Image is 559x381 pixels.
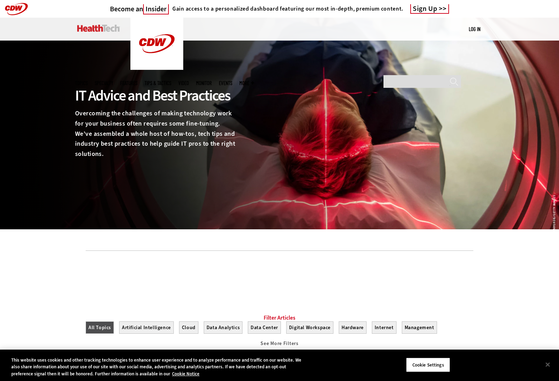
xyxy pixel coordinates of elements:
[11,357,307,377] div: This website uses cookies and other tracking technologies to enhance user experience and to analy...
[204,321,242,334] button: Data Analytics
[179,321,198,334] button: Cloud
[469,26,480,32] a: Log in
[248,321,281,334] button: Data Center
[110,5,169,13] h3: Become an
[145,80,171,86] a: Tips & Tactics
[169,5,403,12] a: Gain access to a personalized dashboard featuring our most in-depth, premium content.
[75,108,239,159] p: Overcoming the challenges of making technology work for your business often requires some fine-tu...
[264,314,295,321] a: Filter Articles
[120,80,137,86] a: Features
[178,80,189,86] a: Video
[95,80,113,86] span: Specialty
[402,321,437,334] button: Management
[540,357,555,372] button: Close
[410,4,449,14] a: Sign Up
[172,5,403,12] h4: Gain access to a personalized dashboard featuring our most in-depth, premium content.
[110,5,169,13] a: Become anInsider
[339,321,367,334] button: Hardware
[151,261,408,293] iframe: advertisement
[469,25,480,33] div: User menu
[119,321,174,334] button: Artificial Intelligence
[75,86,239,105] div: IT Advice and Best Practices
[260,340,298,347] span: See More Filters
[86,321,114,334] button: All Topics
[130,18,183,70] img: Home
[77,25,120,32] img: Home
[219,80,232,86] a: Events
[172,371,199,377] a: More information about your privacy
[196,80,212,86] a: MonITor
[406,357,450,372] button: Cookie Settings
[372,321,397,334] button: Internet
[75,80,88,86] span: Topics
[143,4,169,14] span: Insider
[286,321,333,334] button: Digital Workspace
[130,64,183,72] a: CDW
[86,341,473,360] a: See More Filters
[239,80,254,86] span: More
